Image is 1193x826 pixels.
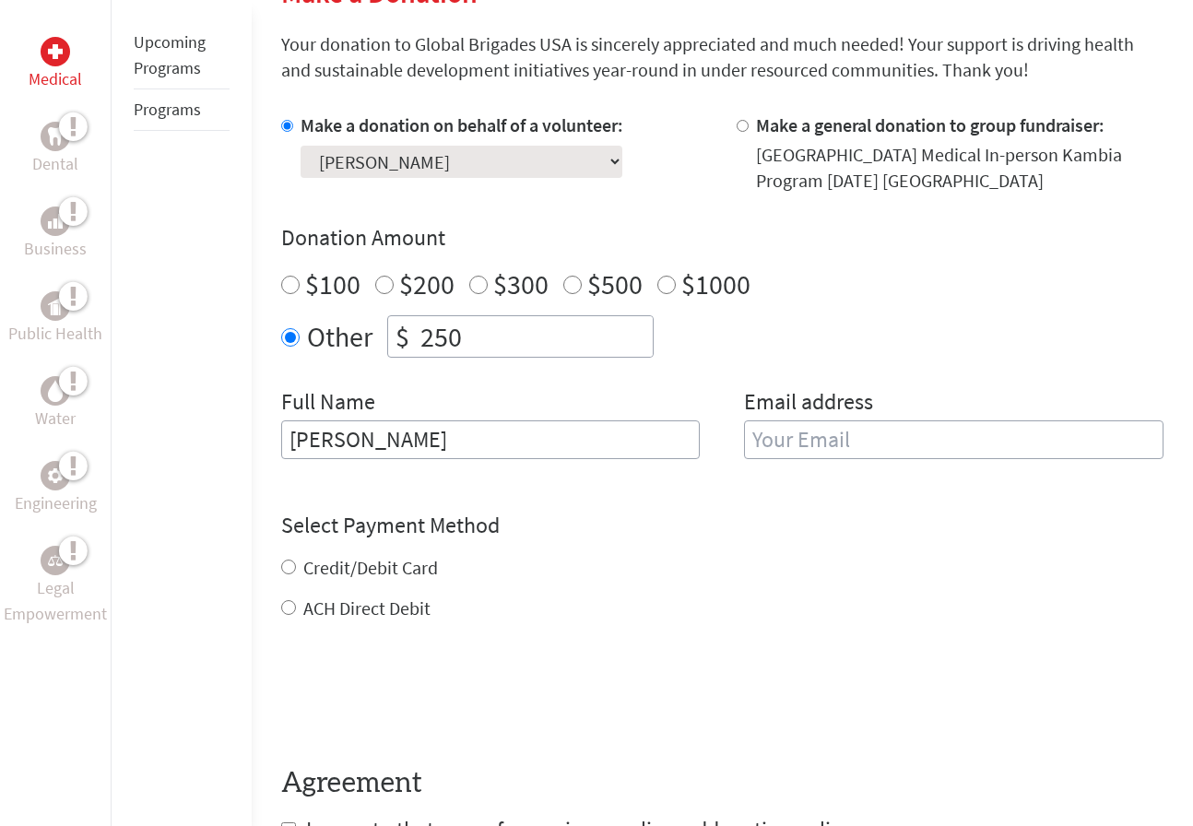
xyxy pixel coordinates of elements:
div: Business [41,206,70,236]
p: Medical [29,66,82,92]
iframe: reCAPTCHA [281,658,561,730]
label: Credit/Debit Card [303,556,438,579]
img: Water [48,380,63,401]
img: Dental [48,127,63,145]
input: Your Email [744,420,1163,459]
a: Public HealthPublic Health [8,291,102,347]
label: $1000 [681,266,750,301]
li: Programs [134,89,230,131]
label: $100 [305,266,360,301]
a: Upcoming Programs [134,31,206,78]
p: Your donation to Global Brigades USA is sincerely appreciated and much needed! Your support is dr... [281,31,1163,83]
a: DentalDental [32,122,78,177]
div: Dental [41,122,70,151]
div: Legal Empowerment [41,546,70,575]
div: Engineering [41,461,70,490]
a: BusinessBusiness [24,206,87,262]
div: $ [388,316,417,357]
img: Legal Empowerment [48,555,63,566]
div: [GEOGRAPHIC_DATA] Medical In-person Kambia Program [DATE] [GEOGRAPHIC_DATA] [756,142,1163,194]
label: Make a general donation to group fundraiser: [756,113,1104,136]
a: Legal EmpowermentLegal Empowerment [4,546,107,627]
h4: Donation Amount [281,223,1163,253]
label: ACH Direct Debit [303,596,431,619]
label: Other [307,315,372,358]
div: Water [41,376,70,406]
h4: Agreement [281,767,1163,800]
h4: Select Payment Method [281,511,1163,540]
input: Enter Full Name [281,420,701,459]
input: Enter Amount [417,316,653,357]
p: Public Health [8,321,102,347]
li: Upcoming Programs [134,22,230,89]
div: Medical [41,37,70,66]
p: Dental [32,151,78,177]
a: Programs [134,99,201,120]
p: Business [24,236,87,262]
label: $300 [493,266,549,301]
p: Legal Empowerment [4,575,107,627]
label: Full Name [281,387,375,420]
a: WaterWater [35,376,76,431]
img: Business [48,214,63,229]
p: Engineering [15,490,97,516]
p: Water [35,406,76,431]
label: $500 [587,266,643,301]
img: Engineering [48,468,63,483]
a: MedicalMedical [29,37,82,92]
a: EngineeringEngineering [15,461,97,516]
label: $200 [399,266,455,301]
img: Public Health [48,297,63,315]
label: Email address [744,387,873,420]
div: Public Health [41,291,70,321]
label: Make a donation on behalf of a volunteer: [301,113,623,136]
img: Medical [48,44,63,59]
